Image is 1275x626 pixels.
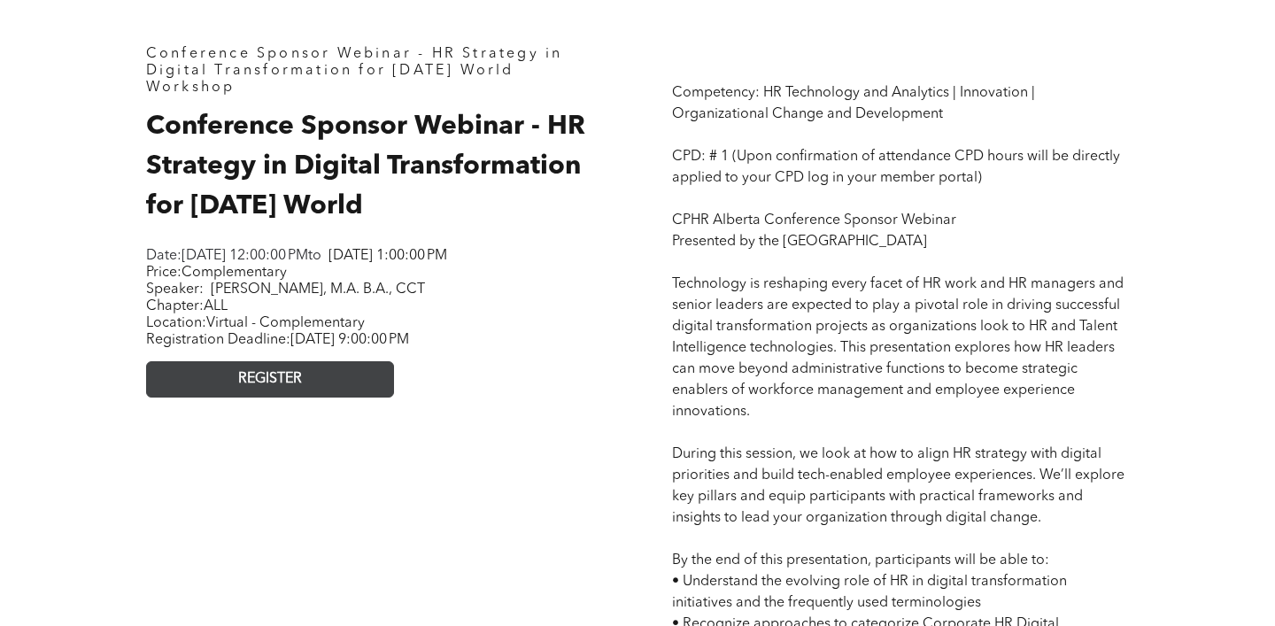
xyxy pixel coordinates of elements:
[182,249,308,263] span: [DATE] 12:00:00 PM
[328,249,447,263] span: [DATE] 1:00:00 PM
[146,81,236,95] span: Workshop
[146,299,228,313] span: Chapter:
[238,371,302,388] span: REGISTER
[206,316,365,330] span: Virtual - Complementary
[146,316,409,347] span: Location: Registration Deadline:
[146,266,287,280] span: Price:
[146,113,585,220] span: Conference Sponsor Webinar - HR Strategy in Digital Transformation for [DATE] World
[290,333,409,347] span: [DATE] 9:00:00 PM
[146,361,394,398] a: REGISTER
[182,266,287,280] span: Complementary
[146,282,204,297] span: Speaker:
[211,282,425,297] span: [PERSON_NAME], M.A. B.A., CCT
[146,249,321,263] span: Date: to
[204,299,228,313] span: ALL
[146,47,563,78] span: Conference Sponsor Webinar - HR Strategy in Digital Transformation for [DATE] World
